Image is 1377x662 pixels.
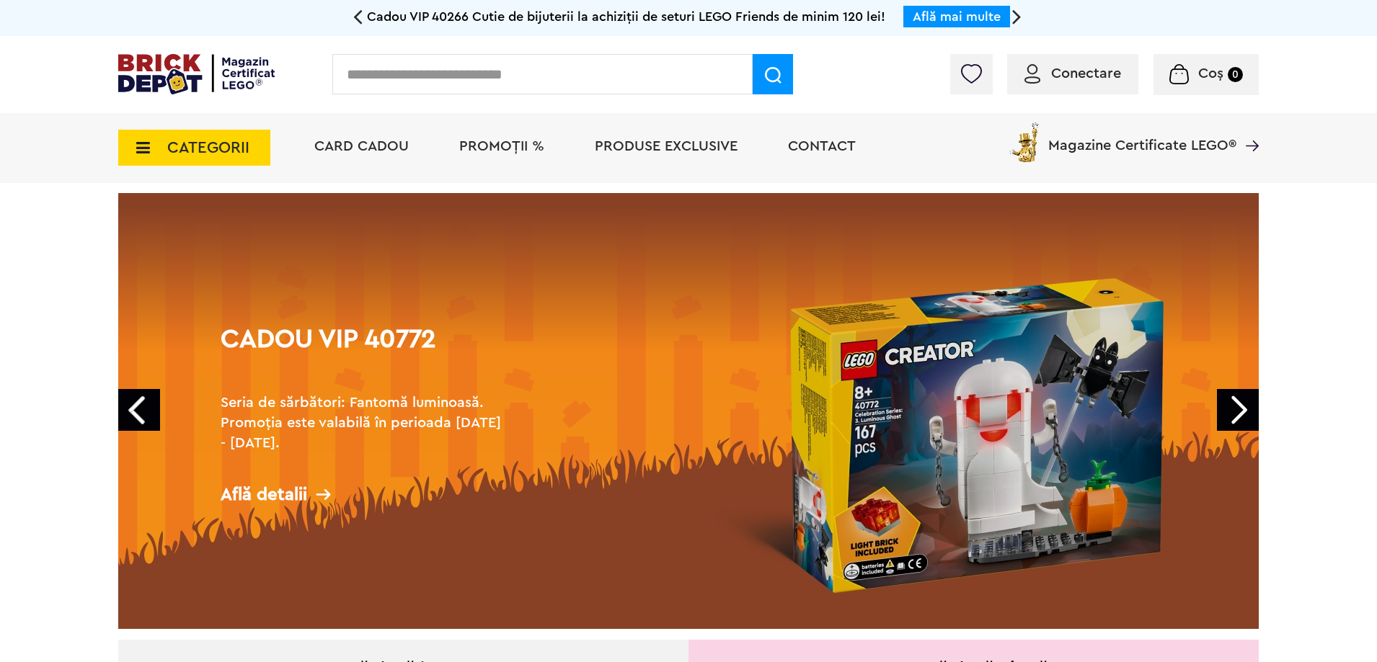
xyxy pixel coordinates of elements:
[167,140,249,156] span: CATEGORII
[1217,389,1259,431] a: Next
[1228,67,1243,82] small: 0
[595,139,738,153] a: Produse exclusive
[788,139,856,153] a: Contact
[1051,66,1121,81] span: Conectare
[1236,120,1259,134] a: Magazine Certificate LEGO®
[314,139,409,153] a: Card Cadou
[1024,66,1121,81] a: Conectare
[118,193,1259,629] a: Cadou VIP 40772Seria de sărbători: Fantomă luminoasă. Promoția este valabilă în perioada [DATE] -...
[221,326,509,378] h1: Cadou VIP 40772
[1198,66,1223,81] span: Coș
[1048,120,1236,153] span: Magazine Certificate LEGO®
[221,393,509,453] h2: Seria de sărbători: Fantomă luminoasă. Promoția este valabilă în perioada [DATE] - [DATE].
[459,139,544,153] a: PROMOȚII %
[367,10,885,23] span: Cadou VIP 40266 Cutie de bijuterii la achiziții de seturi LEGO Friends de minim 120 lei!
[221,486,509,504] div: Află detalii
[118,389,160,431] a: Prev
[913,10,1001,23] a: Află mai multe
